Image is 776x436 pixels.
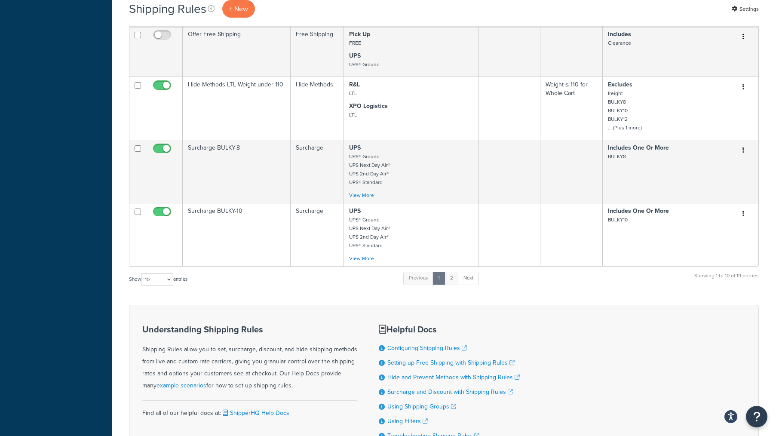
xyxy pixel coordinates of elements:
td: Surcharge BULKY-8 [183,140,291,203]
label: Show entries [129,273,187,286]
small: UPS® Ground UPS Next Day Air® UPS 2nd Day Air® UPS® Standard [349,216,390,249]
a: Hide and Prevent Methods with Shipping Rules [387,373,520,382]
strong: Includes One Or More [608,143,669,152]
strong: Includes [608,30,631,39]
a: Next [458,272,479,285]
a: Using Shipping Groups [387,402,456,411]
a: Previous [403,272,433,285]
a: Settings [732,3,759,15]
select: Showentries [141,273,173,286]
td: Weight ≤ 110 for Whole Cart [540,77,602,140]
td: Hide Methods LTL Weight under 110 [183,77,291,140]
div: Showing 1 to 10 of 19 entries [694,271,759,289]
div: Find all of our helpful docs at: [142,400,357,419]
strong: UPS [349,206,361,215]
a: example scenarios [156,381,206,390]
strong: UPS [349,143,361,152]
h3: Understanding Shipping Rules [142,325,357,334]
small: UPS® Ground UPS Next Day Air® UPS 2nd Day Air® UPS® Standard [349,153,390,186]
td: Surcharge [291,203,344,266]
td: Surcharge BULKY-10 [183,203,291,266]
h3: Helpful Docs [379,325,520,334]
td: Hide Methods [291,77,344,140]
td: Surcharge [291,140,344,203]
td: Free Shipping [291,26,344,77]
h1: Shipping Rules [129,0,206,17]
strong: Includes One Or More [608,206,669,215]
small: FREE [349,39,361,47]
div: Shipping Rules allow you to set, surcharge, discount, and hide shipping methods from live and cus... [142,325,357,392]
small: BULKY8 [608,153,626,160]
a: View More [349,255,374,262]
td: Offer Free Shipping [183,26,291,77]
button: Open Resource Center [746,406,767,427]
a: Surcharge and Discount with Shipping Rules [387,387,513,396]
a: ShipperHQ Help Docs [221,408,289,418]
a: Configuring Shipping Rules [387,344,467,353]
a: 2 [445,272,459,285]
small: LTL [349,89,357,97]
a: Setting up Free Shipping with Shipping Rules [387,358,515,367]
small: LTL [349,111,357,119]
small: Clearance [608,39,631,47]
strong: R&L [349,80,360,89]
strong: Excludes [608,80,632,89]
small: UPS® Ground [349,61,380,68]
a: Using Filters [387,417,428,426]
a: 1 [432,272,445,285]
strong: XPO Logistics [349,101,388,111]
strong: UPS [349,51,361,60]
strong: Pick Up [349,30,370,39]
a: View More [349,191,374,199]
small: freight BULKY8 BULKY10 BULKY12 ... (Plus 1 more) [608,89,642,132]
small: BULKY10 [608,216,628,224]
